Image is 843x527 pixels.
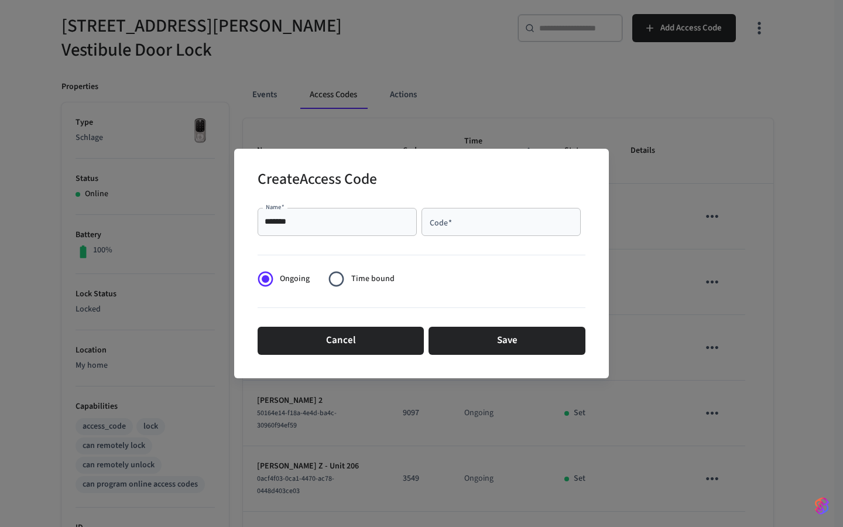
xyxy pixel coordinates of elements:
span: Time bound [351,273,395,285]
span: Ongoing [280,273,310,285]
img: SeamLogoGradient.69752ec5.svg [815,497,829,515]
button: Cancel [258,327,424,355]
label: Name [266,203,285,211]
button: Save [429,327,585,355]
h2: Create Access Code [258,163,377,199]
